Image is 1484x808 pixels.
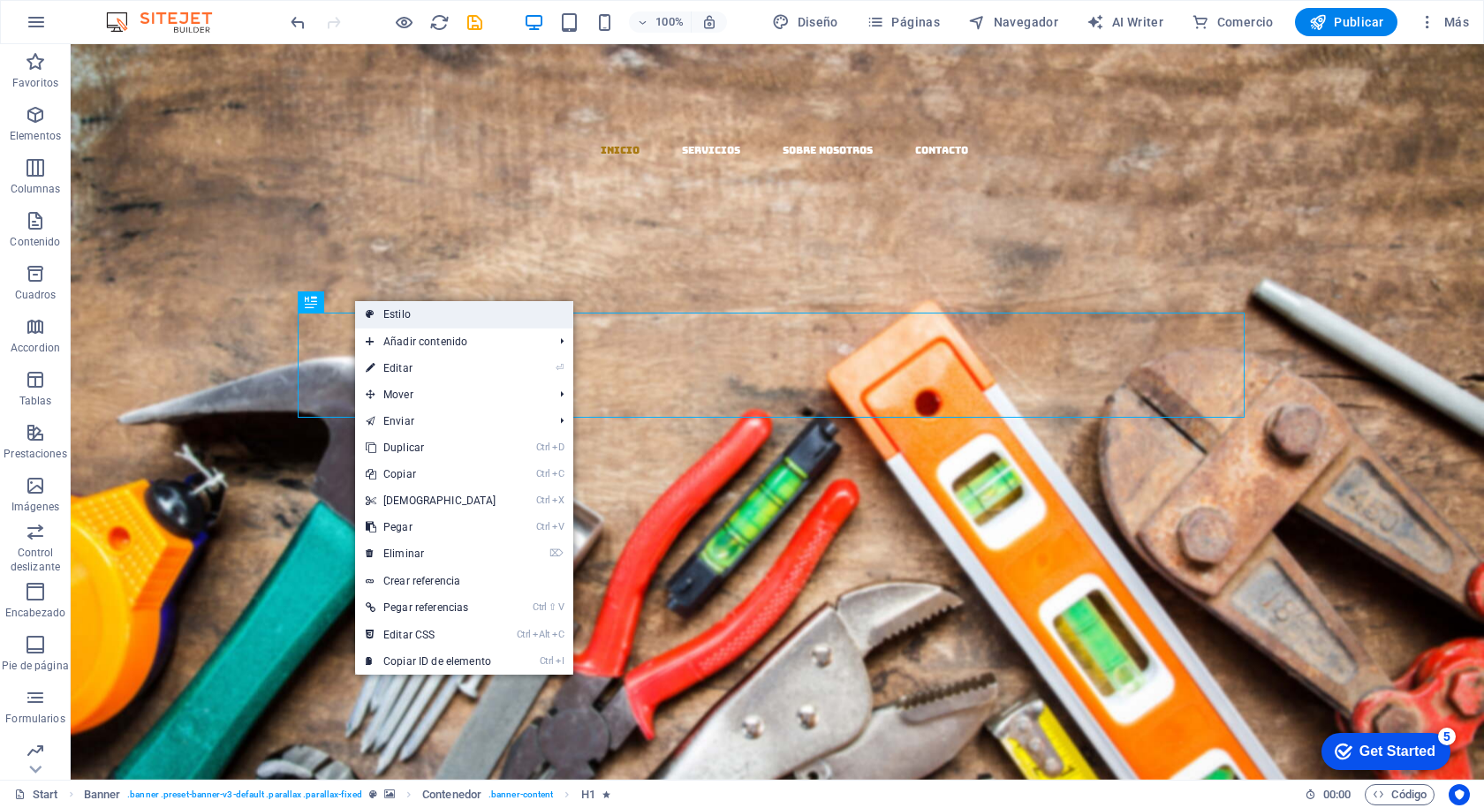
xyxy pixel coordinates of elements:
a: CtrlVPegar [355,514,507,540]
span: Haz clic para seleccionar y doble clic para editar [581,784,595,805]
p: Encabezado [5,606,65,620]
a: ⌦Eliminar [355,540,507,567]
span: : [1336,788,1338,801]
p: Formularios [5,712,64,726]
i: V [558,601,564,613]
a: CtrlCCopiar [355,461,507,487]
p: Tablas [19,394,52,408]
i: D [552,442,564,453]
i: Ctrl [536,521,550,532]
span: Código [1373,784,1427,805]
span: AI Writer [1086,13,1163,31]
i: ⏎ [556,362,564,374]
button: 100% [629,11,692,33]
i: Ctrl [536,495,550,506]
i: Ctrl [536,468,550,480]
a: Enviar [355,408,547,434]
p: Pie de página [2,659,68,673]
i: Ctrl [517,629,531,640]
a: CtrlAltCEditar CSS [355,622,507,648]
span: Publicar [1309,13,1384,31]
button: Navegador [961,8,1065,36]
span: Haz clic para seleccionar y doble clic para editar [84,784,121,805]
span: Haz clic para seleccionar y doble clic para editar [422,784,481,805]
i: Deshacer: Cambiar texto (Ctrl+Z) [288,12,308,33]
i: Este elemento contiene un fondo [384,789,395,799]
span: Añadir contenido [355,328,547,355]
i: El elemento contiene una animación [602,789,610,799]
i: Volver a cargar página [429,12,450,33]
i: ⌦ [549,547,564,559]
i: Este elemento es un preajuste personalizable [369,789,377,799]
button: Páginas [859,8,947,36]
a: CtrlDDuplicar [355,434,507,461]
span: Páginas [867,13,940,31]
button: Más [1412,8,1476,36]
p: Contenido [10,235,60,249]
a: ⏎Editar [355,355,507,381]
i: X [552,495,564,506]
div: 5 [131,4,148,21]
nav: breadcrumb [84,784,610,805]
span: . banner-content [488,784,553,805]
span: . banner .preset-banner-v3-default .parallax .parallax-fixed [127,784,361,805]
i: I [556,655,564,667]
button: Haz clic para salir del modo de previsualización y seguir editando [393,11,414,33]
i: Ctrl [533,601,547,613]
p: Prestaciones [4,447,66,461]
p: Favoritos [12,76,58,90]
button: reload [428,11,450,33]
button: Código [1365,784,1435,805]
span: Navegador [968,13,1058,31]
span: Más [1419,13,1469,31]
p: Imágenes [11,500,59,514]
p: Cuadros [15,288,57,302]
i: Alt [533,629,550,640]
span: 00 00 [1323,784,1351,805]
p: Accordion [11,341,60,355]
p: Elementos [10,129,61,143]
span: Diseño [772,13,838,31]
a: Ctrl⇧VPegar referencias [355,594,507,621]
i: C [552,629,564,640]
i: C [552,468,564,480]
button: Diseño [765,8,845,36]
a: Haz clic para cancelar la selección y doble clic para abrir páginas [14,784,58,805]
img: Editor Logo [102,11,234,33]
i: Al redimensionar, ajustar el nivel de zoom automáticamente para ajustarse al dispositivo elegido. [701,14,717,30]
button: Usercentrics [1449,784,1470,805]
i: Guardar (Ctrl+S) [465,12,485,33]
p: Columnas [11,182,61,196]
a: Crear referencia [355,568,573,594]
a: CtrlICopiar ID de elemento [355,648,507,675]
i: Ctrl [536,442,550,453]
div: Get Started [52,19,128,35]
span: Mover [355,381,547,408]
a: Estilo [355,301,573,328]
i: Ctrl [540,655,554,667]
button: Comercio [1185,8,1281,36]
i: V [552,521,564,532]
button: save [464,11,485,33]
h6: 100% [655,11,684,33]
button: AI Writer [1079,8,1170,36]
span: Comercio [1192,13,1274,31]
i: ⇧ [549,601,556,613]
h6: Tiempo de la sesión [1305,784,1351,805]
button: undo [287,11,308,33]
div: Get Started 5 items remaining, 0% complete [14,9,143,46]
a: CtrlX[DEMOGRAPHIC_DATA] [355,487,507,514]
button: Publicar [1295,8,1398,36]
